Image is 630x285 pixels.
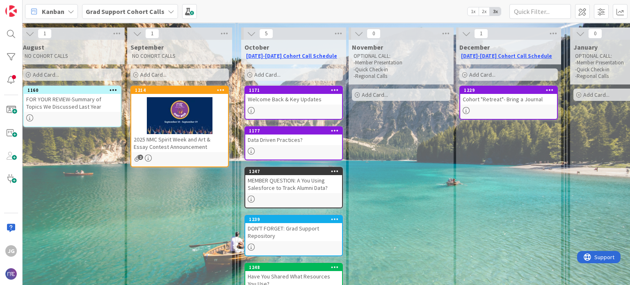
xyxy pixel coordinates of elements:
div: 1214 [135,87,228,93]
div: JG [5,245,17,257]
div: 1160FOR YOUR REVIEW-Summary of Topics We Discussed Last Year [24,87,121,112]
span: October [244,43,269,51]
div: 1177 [249,128,342,134]
input: Quick Filter... [509,4,571,19]
span: December [459,43,490,51]
div: FOR YOUR REVIEW-Summary of Topics We Discussed Last Year [24,94,121,112]
div: 1229Cohort "Retreat"- Bring a Journal [460,87,557,105]
p: -Quick Check-in [354,66,449,73]
img: avatar [5,268,17,280]
span: 0 [367,29,381,39]
span: Kanban [42,7,64,16]
div: 1177 [245,127,342,135]
span: Add Card... [583,91,609,98]
div: Welcome Back & Key Updates [245,94,342,105]
div: 1229 [460,87,557,94]
div: Data Driven Practices? [245,135,342,145]
div: 1247MEMBER QUESTION: A You Using Salesforce to Track Alumni Data? [245,168,342,193]
div: 1214 [131,87,228,94]
div: 1229 [464,87,557,93]
div: 1160 [27,87,121,93]
div: 1239 [245,216,342,223]
div: 1177Data Driven Practices? [245,127,342,145]
span: Add Card... [469,71,495,78]
span: Add Card... [362,91,388,98]
p: NO COHORT CALLS [132,53,227,59]
img: Visit kanbanzone.com [5,5,17,17]
span: 2 [138,155,143,160]
div: 1247 [249,169,342,174]
div: 1239 [249,217,342,222]
div: 1247 [245,168,342,175]
span: 5 [259,29,273,39]
span: 1 [145,29,159,39]
a: [DATE]-[DATE] Cohort Call Schedule [461,52,552,59]
p: NO COHORT CALLS [25,53,120,59]
p: OPTIONAL CALL: [354,53,449,59]
span: Add Card... [140,71,167,78]
b: Grad Support Cohort Calls [86,7,164,16]
div: DON'T FORGET: Grad Support Repository [245,223,342,241]
div: 1171Welcome Back & Key Updates [245,87,342,105]
span: 1 [38,29,52,39]
div: 1171 [249,87,342,93]
span: August [23,43,44,51]
span: 3x [490,7,501,16]
div: 1248 [245,264,342,271]
span: 1 [474,29,488,39]
span: September [130,43,164,51]
p: -Regional Calls [354,73,449,80]
span: Support [17,1,37,11]
span: November [352,43,383,51]
div: 2025 NMC Spirit Week and Art & Essay Contest Announcement [131,134,228,152]
span: 0 [588,29,602,39]
div: 1239DON'T FORGET: Grad Support Repository [245,216,342,241]
div: 1171 [245,87,342,94]
span: 1x [468,7,479,16]
a: [DATE]-[DATE] Cohort Call Schedule [246,52,337,59]
span: Add Card... [254,71,281,78]
div: MEMBER QUESTION: A You Using Salesforce to Track Alumni Data? [245,175,342,193]
span: January [573,43,598,51]
div: 1248 [249,264,342,270]
p: -Member Presentation [354,59,449,66]
div: 1160 [24,87,121,94]
div: Cohort "Retreat"- Bring a Journal [460,94,557,105]
div: 12142025 NMC Spirit Week and Art & Essay Contest Announcement [131,87,228,152]
span: Add Card... [33,71,59,78]
span: 2x [479,7,490,16]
